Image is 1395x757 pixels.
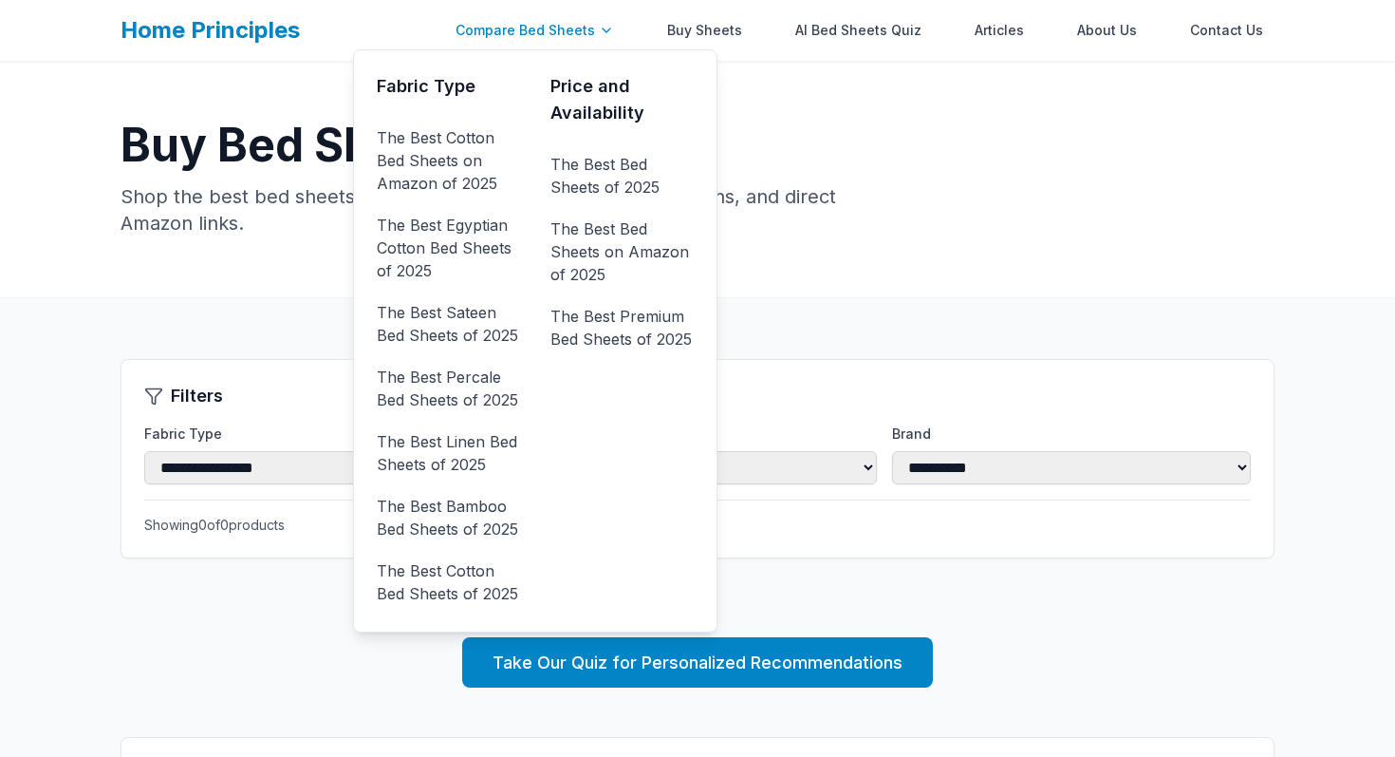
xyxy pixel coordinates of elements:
[550,149,694,202] a: The Best Bed Sheets of 2025
[1066,11,1148,49] a: About Us
[1179,11,1274,49] a: Contact Us
[550,301,694,354] a: The Best Premium Bed Sheets of 2025
[444,11,625,49] div: Compare Bed Sheets
[550,214,694,290] a: The Best Bed Sheets on Amazon of 2025
[462,637,933,688] a: Take Our Quiz for Personalized Recommendations
[963,11,1035,49] a: Articles
[377,491,520,544] a: The Best Bamboo Bed Sheets of 2025
[377,362,520,415] a: The Best Percale Bed Sheets of 2025
[144,425,503,444] label: Fabric Type
[377,123,520,199] a: The Best Cotton Bed Sheets on Amazon of 2025
[121,123,1274,168] h1: Buy Bed Sheets
[377,426,520,480] a: The Best Linen Bed Sheets of 2025
[377,73,520,100] h3: Fabric Type
[784,11,933,49] a: AI Bed Sheets Quiz
[377,556,520,609] a: The Best Cotton Bed Sheets of 2025
[121,183,849,237] p: Shop the best bed sheets with detailed comparisons, pros and cons, and direct Amazon links.
[377,297,520,350] a: The Best Sateen Bed Sheets of 2025
[144,516,1251,535] p: Showing 0 of 0 products
[121,16,300,44] a: Home Principles
[892,425,1251,444] label: Brand
[656,11,753,49] a: Buy Sheets
[550,73,694,126] h3: Price and Availability
[377,210,520,286] a: The Best Egyptian Cotton Bed Sheets of 2025
[171,383,223,409] h2: Filters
